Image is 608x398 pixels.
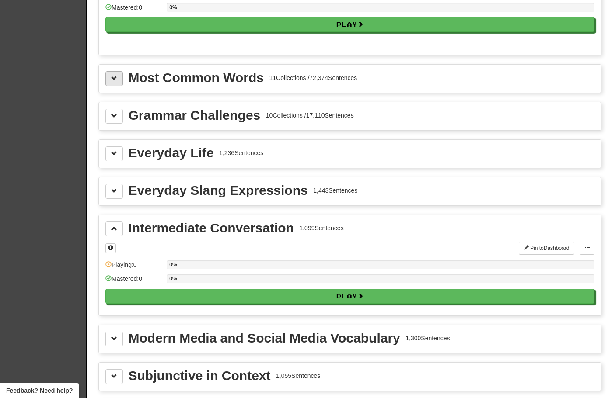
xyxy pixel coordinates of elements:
div: Everyday Life [129,146,214,159]
button: Play [105,17,594,32]
div: Grammar Challenges [129,109,261,122]
div: 1,443 Sentences [313,186,357,195]
div: 1,236 Sentences [219,149,263,157]
div: Intermediate Conversation [129,221,294,235]
div: 1,099 Sentences [299,224,343,232]
div: 11 Collections / 72,374 Sentences [269,73,357,82]
div: Playing: 0 [105,260,162,275]
button: Pin toDashboard [519,242,574,255]
div: Mastered: 0 [105,274,162,289]
div: 1,300 Sentences [405,334,450,343]
span: Open feedback widget [6,386,73,395]
div: Most Common Words [129,71,264,84]
div: Modern Media and Social Media Vocabulary [129,332,400,345]
button: Play [105,289,594,304]
div: Everyday Slang Expressions [129,184,308,197]
div: Mastered: 0 [105,3,162,17]
div: Subjunctive in Context [129,369,271,382]
div: 10 Collections / 17,110 Sentences [266,111,354,120]
div: 1,055 Sentences [276,371,320,380]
